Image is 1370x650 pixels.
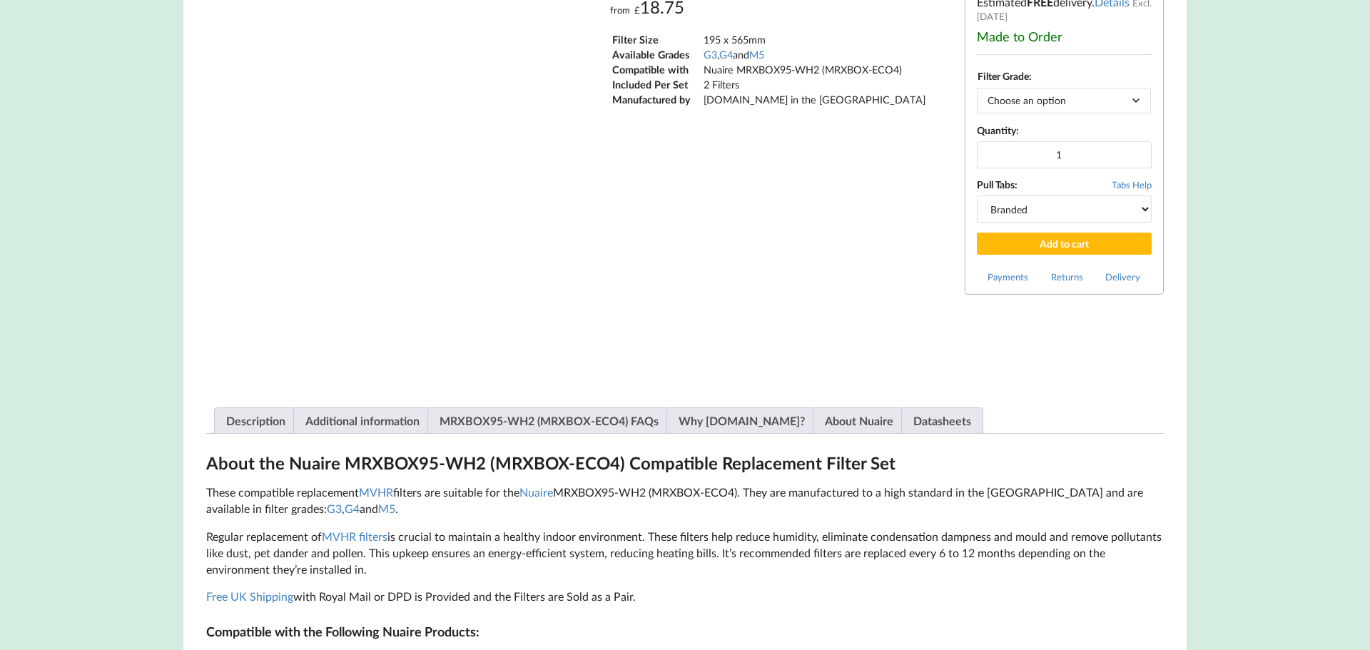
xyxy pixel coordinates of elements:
a: G4 [345,502,360,515]
td: [DOMAIN_NAME] in the [GEOGRAPHIC_DATA] [703,93,926,106]
td: Nuaire MRXBOX95-WH2 (MRXBOX-ECO4) [703,63,926,76]
a: Description [226,408,285,433]
a: Nuaire [519,485,553,499]
b: Pull Tabs: [977,178,1018,191]
span: £ [634,4,640,16]
button: Add to cart [977,233,1152,255]
td: Compatible with [612,63,701,76]
span: Tabs Help [1112,179,1152,191]
td: , and [703,48,926,61]
td: Available Grades [612,48,701,61]
h3: Compatible with the Following Nuaire Products: [206,624,1164,640]
a: Additional information [305,408,420,433]
a: MVHR filters [322,529,387,543]
a: G3 [704,49,717,61]
a: Free UK Shipping [206,589,293,603]
label: Filter Grade [978,70,1029,82]
td: 2 Filters [703,78,926,91]
a: M5 [378,502,395,515]
td: 195 x 565mm [703,33,926,46]
a: Payments [988,271,1028,283]
td: Filter Size [612,33,701,46]
p: These compatible replacement filters are suitable for the MRXBOX95-WH2 (MRXBOX-ECO4). They are ma... [206,484,1164,517]
a: M5 [749,49,764,61]
td: Included Per Set [612,78,701,91]
a: Why [DOMAIN_NAME]? [679,408,805,433]
div: Made to Order [977,29,1152,44]
p: Regular replacement of is crucial to maintain a healthy indoor environment. These filters help re... [206,529,1164,578]
p: with Royal Mail or DPD is Provided and the Filters are Sold as a Pair. [206,589,1164,605]
h2: About the Nuaire MRXBOX95-WH2 (MRXBOX-ECO4) Compatible Replacement Filter Set [206,452,1164,474]
a: G3 [327,502,342,515]
a: About Nuaire [825,408,893,433]
td: Manufactured by [612,93,701,106]
a: Delivery [1105,271,1140,283]
a: MRXBOX95-WH2 (MRXBOX-ECO4) FAQs [440,408,659,433]
input: Product quantity [977,141,1152,168]
a: MVHR [359,485,393,499]
a: Returns [1051,271,1083,283]
a: Datasheets [913,408,971,433]
a: G4 [719,49,733,61]
span: from [610,4,630,16]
